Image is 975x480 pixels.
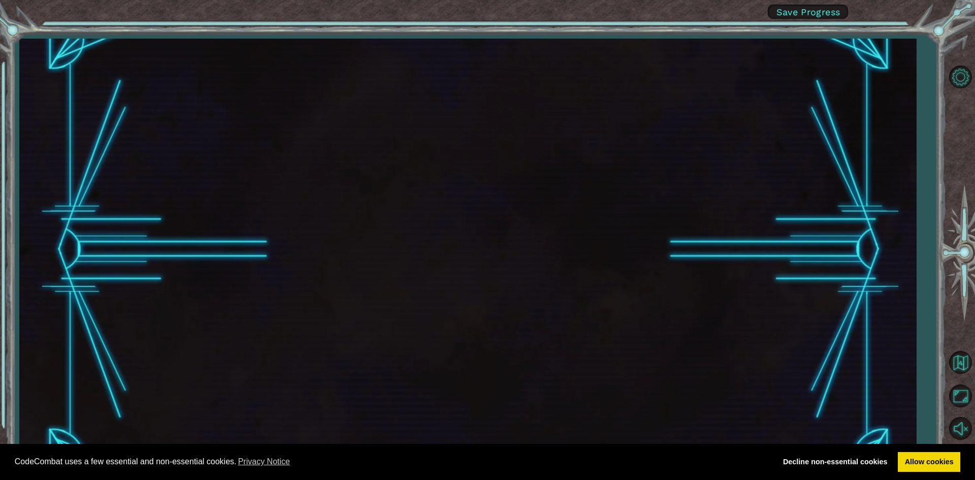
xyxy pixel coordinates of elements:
a: allow cookies [898,452,960,472]
button: Back to Map [946,348,975,377]
button: Unmute [946,414,975,443]
a: deny cookies [776,452,894,472]
button: Maximize Browser [946,381,975,411]
a: learn more about cookies [237,454,292,469]
a: Back to Map [946,346,975,380]
button: Save Progress [768,5,848,19]
span: CodeCombat uses a few essential and non-essential cookies. [15,454,768,469]
span: Save Progress [776,7,840,17]
button: Level Options [946,62,975,92]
